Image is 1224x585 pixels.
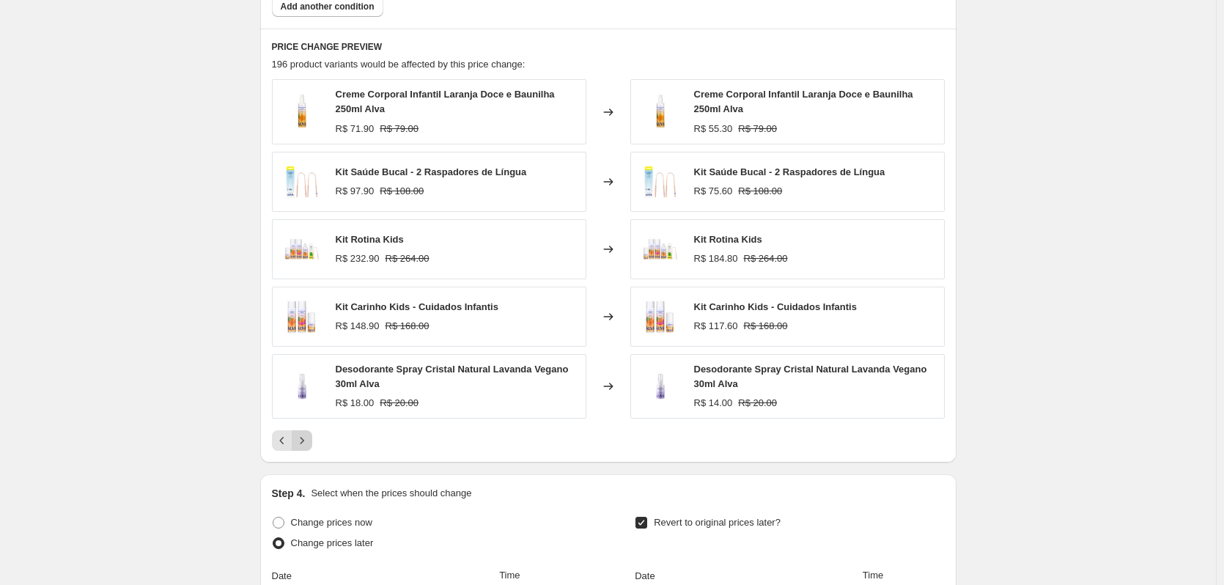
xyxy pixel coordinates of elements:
[272,41,945,53] h6: PRICE CHANGE PREVIEW
[272,59,526,70] span: 196 product variants would be affected by this price change:
[280,90,324,134] img: 2_12_80x.png
[694,251,738,266] div: R$ 184.80
[280,364,324,408] img: fotosstill_38_80x.png
[738,122,777,136] strike: R$ 79.00
[638,160,682,204] img: stillalvaprodutos_4_80x.png
[386,251,429,266] strike: R$ 264.00
[380,184,424,199] strike: R$ 108.00
[638,227,682,271] img: KIT199028_2_80x.png
[638,364,682,408] img: fotosstill_38_80x.png
[336,234,404,245] span: Kit Rotina Kids
[272,430,312,451] nav: Pagination
[291,517,372,528] span: Change prices now
[311,486,471,501] p: Select when the prices should change
[336,319,380,334] div: R$ 148.90
[738,396,777,411] strike: R$ 20.00
[863,570,883,581] span: Time
[272,486,306,501] h2: Step 4.
[694,184,733,199] div: R$ 75.60
[694,396,733,411] div: R$ 14.00
[694,301,857,312] span: Kit Carinho Kids - Cuidados Infantis
[694,234,762,245] span: Kit Rotina Kids
[744,251,788,266] strike: R$ 264.00
[654,517,781,528] span: Revert to original prices later?
[292,430,312,451] button: Next
[272,570,292,581] span: Date
[635,570,655,581] span: Date
[638,295,682,339] img: Designsemnome_4_80x.png
[336,396,375,411] div: R$ 18.00
[380,396,419,411] strike: R$ 20.00
[281,1,375,12] span: Add another condition
[280,295,324,339] img: Designsemnome_4_80x.png
[336,122,375,136] div: R$ 71.90
[638,90,682,134] img: 2_12_80x.png
[694,319,738,334] div: R$ 117.60
[336,251,380,266] div: R$ 232.90
[336,364,569,389] span: Desodorante Spray Cristal Natural Lavanda Vegano 30ml Alva
[744,319,788,334] strike: R$ 168.00
[386,319,429,334] strike: R$ 168.00
[694,166,885,177] span: Kit Saúde Bucal - 2 Raspadores de Língua
[694,89,913,114] span: Creme Corporal Infantil Laranja Doce e Baunilha 250ml Alva
[499,570,520,581] span: Time
[738,184,782,199] strike: R$ 108.00
[694,364,927,389] span: Desodorante Spray Cristal Natural Lavanda Vegano 30ml Alva
[336,184,375,199] div: R$ 97.90
[380,122,419,136] strike: R$ 79.00
[291,537,374,548] span: Change prices later
[336,301,498,312] span: Kit Carinho Kids - Cuidados Infantis
[336,166,527,177] span: Kit Saúde Bucal - 2 Raspadores de Língua
[694,122,733,136] div: R$ 55.30
[272,430,292,451] button: Previous
[280,227,324,271] img: KIT199028_2_80x.png
[280,160,324,204] img: stillalvaprodutos_4_80x.png
[336,89,555,114] span: Creme Corporal Infantil Laranja Doce e Baunilha 250ml Alva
